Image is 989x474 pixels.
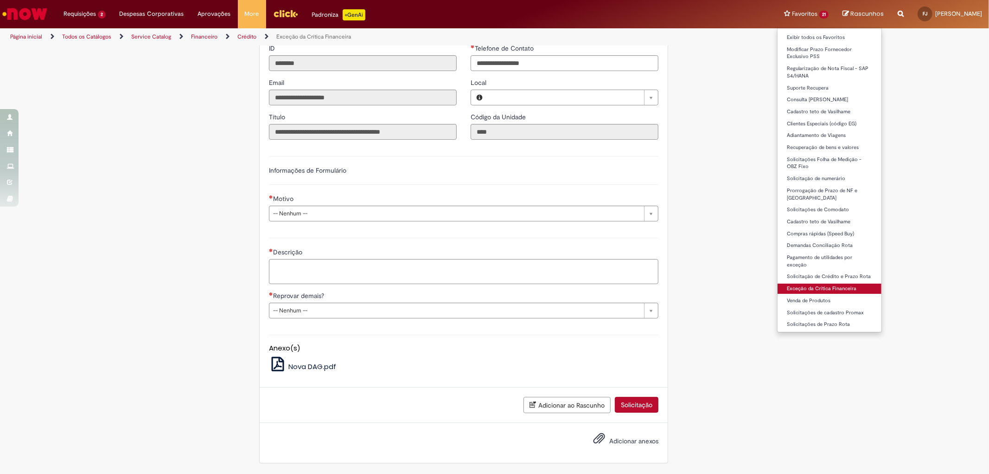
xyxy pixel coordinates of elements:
a: Cadastro teto de Vasilhame [778,217,881,227]
ul: Favoritos [777,28,882,332]
a: Financeiro [191,33,217,40]
input: Telefone de Contato [471,55,658,71]
a: Solicitação de numerário [778,174,881,184]
ul: Trilhas de página [7,28,652,45]
a: Rascunhos [842,10,884,19]
a: Adiantamento de Viagens [778,130,881,141]
input: ID [269,55,457,71]
a: Todos os Catálogos [62,33,111,40]
span: FJ [923,11,927,17]
img: ServiceNow [1,5,49,23]
a: Compras rápidas (Speed Buy) [778,229,881,239]
span: Somente leitura - Título [269,113,287,121]
span: Descrição [273,248,304,256]
a: Solicitações Folha de Medição - OBZ Fixo [778,155,881,172]
span: Rascunhos [850,9,884,18]
span: 2 [98,11,106,19]
span: Adicionar anexos [609,437,658,445]
label: Somente leitura - Email [269,78,286,87]
a: Exibir todos os Favoritos [778,32,881,43]
a: Solicitação de Crédito e Prazo Rota [778,272,881,282]
a: Clientes Especiais (código EG) [778,119,881,129]
span: Reprovar demais? [273,292,326,300]
div: Padroniza [312,9,365,20]
span: Favoritos [792,9,817,19]
img: click_logo_yellow_360x200.png [273,6,298,20]
a: Service Catalog [131,33,171,40]
span: Despesas Corporativas [120,9,184,19]
label: Somente leitura - Código da Unidade [471,112,528,122]
span: -- Nenhum -- [273,303,639,318]
a: Venda de Produtos [778,296,881,306]
h5: Anexo(s) [269,344,658,352]
a: Nova DAG.pdf [269,362,336,371]
a: Limpar campo Local [488,90,658,105]
a: Cadastro teto de Vasilhame [778,107,881,117]
span: Requisições [64,9,96,19]
input: Email [269,90,457,105]
a: Consulta [PERSON_NAME] [778,95,881,105]
p: +GenAi [343,9,365,20]
label: Somente leitura - Título [269,112,287,122]
a: Modificar Prazo Fornecedor Exclusivo PSS [778,45,881,62]
span: Local [471,78,488,87]
label: Informações de Formulário [269,166,346,175]
a: Prorrogação de Prazo de NF e [GEOGRAPHIC_DATA] [778,186,881,203]
button: Adicionar anexos [591,430,607,451]
a: Solicitações de cadastro Promax [778,308,881,318]
a: Exceção da Crítica Financeira [778,284,881,294]
a: Página inicial [10,33,42,40]
button: Solicitação [615,397,658,413]
button: Adicionar ao Rascunho [523,397,611,413]
span: Necessários [269,292,273,296]
a: Exceção da Crítica Financeira [276,33,351,40]
span: [PERSON_NAME] [935,10,982,18]
textarea: Descrição [269,259,658,284]
input: Código da Unidade [471,124,658,140]
a: Recuperação de bens e valores [778,143,881,153]
span: Obrigatório Preenchido [471,45,475,48]
span: Nova DAG.pdf [288,362,336,371]
span: Necessários [269,195,273,199]
a: Regularização de Nota Fiscal - SAP S4/HANA [778,64,881,81]
span: Necessários [269,248,273,252]
span: Aprovações [198,9,231,19]
a: Demandas Conciliação Rota [778,240,881,251]
span: 21 [819,11,829,19]
span: Somente leitura - Código da Unidade [471,113,528,121]
a: Suporte Recupera [778,83,881,93]
a: Solicitações de Comodato [778,205,881,215]
span: Somente leitura - ID [269,44,277,52]
button: Local, Visualizar este registro [471,90,488,105]
span: -- Nenhum -- [273,206,639,221]
input: Título [269,124,457,140]
a: Crédito [237,33,256,40]
span: Motivo [273,195,295,203]
label: Somente leitura - ID [269,44,277,53]
a: Pagamento de utilidades por exceção [778,253,881,270]
span: Telefone de Contato [475,44,536,52]
span: More [245,9,259,19]
a: Solicitações de Prazo Rota [778,319,881,330]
